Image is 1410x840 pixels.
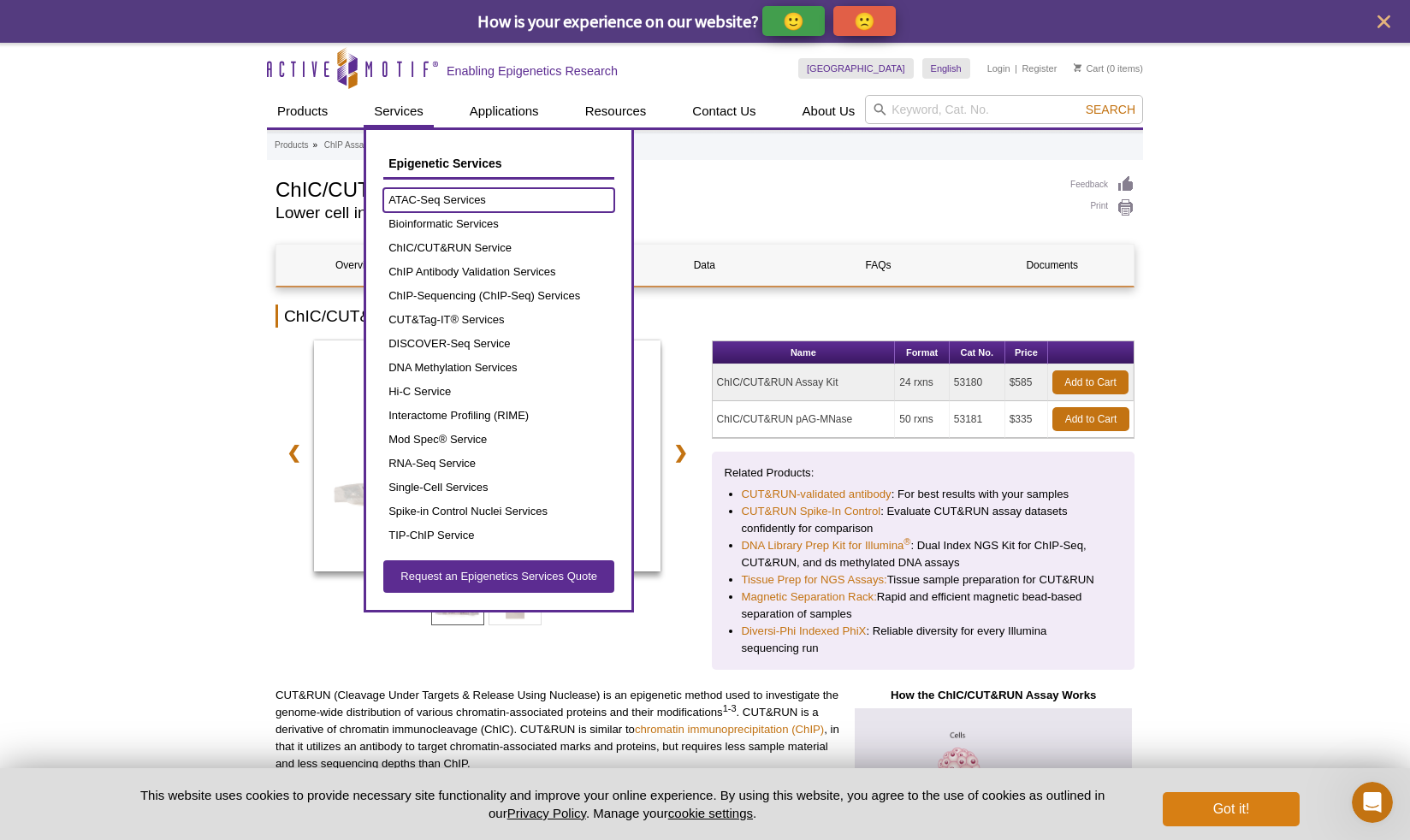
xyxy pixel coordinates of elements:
[314,340,661,571] img: ChIC/CUT&RUN Assay Kit
[1005,401,1048,438] td: $335
[383,452,614,476] a: RNA-Seq Service
[798,58,914,79] a: [GEOGRAPHIC_DATA]
[783,10,804,32] p: 🙂
[383,500,614,524] a: Spike-in Control Nuclei Services
[987,62,1010,74] a: Login
[383,212,614,236] a: Bioinformatic Services
[364,95,434,127] a: Services
[383,332,614,356] a: DISCOVER-Seq Service
[1022,62,1057,74] a: Register
[713,341,896,364] th: Name
[742,623,867,640] a: Diversi-Phi Indexed PhiX
[895,341,949,364] th: Format
[317,547,656,564] span: ChIC/CUT&RUN Assay Kit
[477,10,759,32] span: How is your experience on our website?
[383,476,614,500] a: Single-Cell Services
[662,433,699,472] a: ❯
[1373,11,1395,33] button: close
[1070,198,1135,217] a: Print
[459,95,549,127] a: Applications
[1352,782,1393,823] iframe: Intercom live chat
[742,589,1105,623] li: Rapid and efficient magnetic bead-based separation of samples
[713,401,896,438] td: ChIC/CUT&RUN pAG-MNase
[383,380,614,404] a: Hi-C Service
[865,95,1143,124] input: Keyword, Cat. No.
[447,63,618,79] h2: Enabling Epigenetics Research
[950,401,1005,438] td: 53181
[742,571,887,589] a: Tissue Prep for NGS Assays:
[950,341,1005,364] th: Cat No.
[895,364,949,401] td: 24 rxns
[275,687,839,772] p: CUT&RUN (Cleavage Under Targets & Release Using Nuclease) is an epigenetic method used to investi...
[1052,407,1129,431] a: Add to Cart
[798,245,959,286] a: FAQs
[1074,63,1081,72] img: Your Cart
[713,364,896,401] td: ChIC/CUT&RUN Assay Kit
[742,486,892,503] a: CUT&RUN-validated antibody
[383,356,614,380] a: DNA Methylation Services
[1081,102,1140,117] button: Search
[507,806,586,820] a: Privacy Policy
[1070,175,1135,194] a: Feedback
[742,537,911,554] a: DNA Library Prep Kit for Illumina®
[742,486,1105,503] li: : For best results with your samples
[314,340,661,577] a: ChIC/CUT&RUN Assay Kit
[742,503,1105,537] li: : Evaluate CUT&RUN assay datasets confidently for comparison
[922,58,970,79] a: English
[903,536,910,547] sup: ®
[267,95,338,127] a: Products
[725,464,1123,482] p: Related Products:
[723,703,737,713] sup: 1-3
[275,205,1053,221] h2: Lower cell input than traditional ChIP
[383,428,614,452] a: Mod Spec® Service
[854,10,875,32] p: 🙁
[275,175,1053,201] h1: ChIC/CUT&RUN Assay Kit
[668,806,753,820] button: cookie settings
[1074,58,1143,79] li: (0 items)
[575,95,657,127] a: Resources
[383,404,614,428] a: Interactome Profiling (RIME)
[383,147,614,180] a: Epigenetic Services
[383,308,614,332] a: CUT&Tag-IT® Services
[1015,58,1017,79] li: |
[895,401,949,438] td: 50 rxns
[1052,370,1129,394] a: Add to Cart
[276,245,437,286] a: Overview
[383,524,614,547] a: TIP-ChIP Service
[1163,792,1300,826] button: Got it!
[383,284,614,308] a: ChIP-Sequencing (ChIP-Seq) Services
[275,433,312,472] a: ❮
[742,623,1105,657] li: : Reliable diversity for every Illumina sequencing run
[275,138,308,153] a: Products
[1074,62,1104,74] a: Cart
[742,503,881,520] a: CUT&RUN Spike-In Control
[742,589,877,606] a: Magnetic Separation Rack:
[742,537,1105,571] li: : Dual Index NGS Kit for ChIP-Seq, CUT&RUN, and ds methylated DNA assays
[383,260,614,284] a: ChIP Antibody Validation Services
[635,723,824,736] a: chromatin immunoprecipitation (ChIP)
[742,571,1105,589] li: Tissue sample preparation for CUT&RUN
[1005,341,1048,364] th: Price
[1005,364,1048,401] td: $585
[972,245,1133,286] a: Documents
[624,245,785,286] a: Data
[383,560,614,593] a: Request an Epigenetics Services Quote
[950,364,1005,401] td: 53180
[792,95,866,127] a: About Us
[110,786,1135,822] p: This website uses cookies to provide necessary site functionality and improve your online experie...
[891,689,1096,701] strong: How the ChIC/CUT&RUN Assay Works
[383,236,614,260] a: ChIC/CUT&RUN Service
[383,188,614,212] a: ATAC-Seq Services
[324,138,373,153] a: ChIP Assays
[312,140,317,150] li: »
[275,305,1135,328] h2: ChIC/CUT&RUN Assay Kit Overview
[682,95,766,127] a: Contact Us
[1086,103,1135,116] span: Search
[388,157,501,170] span: Epigenetic Services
